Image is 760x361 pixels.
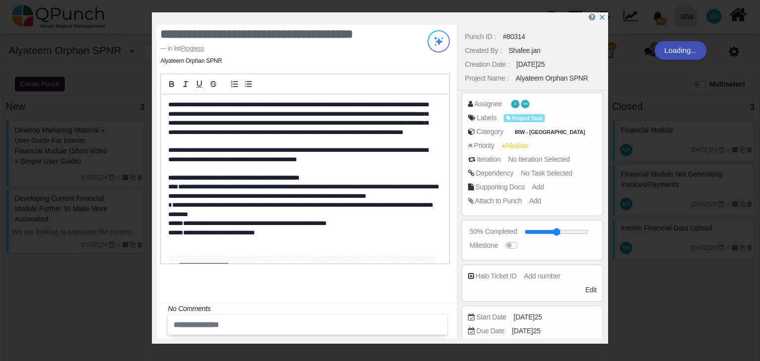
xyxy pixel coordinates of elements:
i: No Comments [168,305,210,313]
i: Edit Punch [589,13,595,21]
a: x [599,13,606,21]
div: Loading... [655,41,707,60]
svg: x [599,14,606,21]
li: Alyateem Orphan SPNR [160,56,222,65]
